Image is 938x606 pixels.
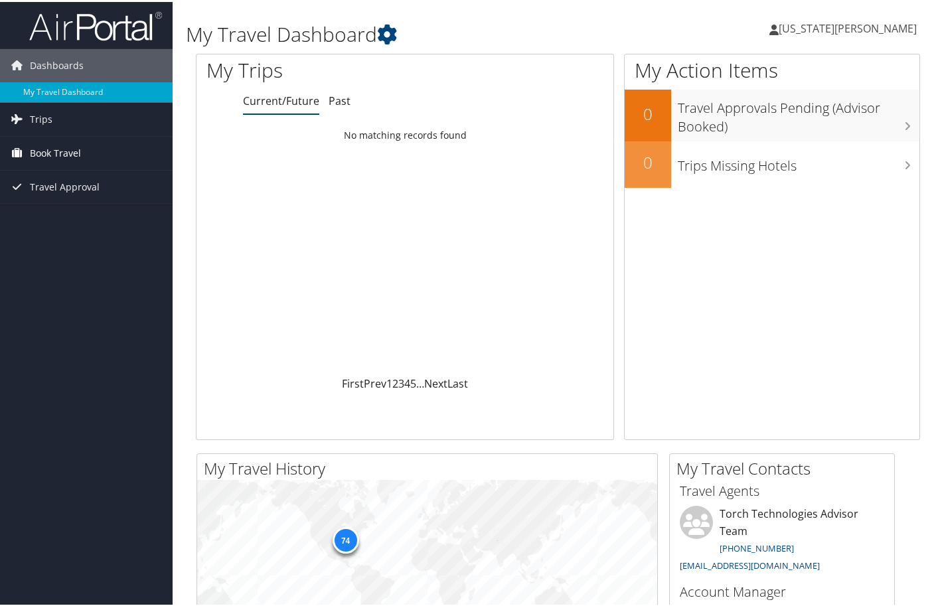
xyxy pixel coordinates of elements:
[329,92,351,106] a: Past
[398,374,404,389] a: 3
[30,135,81,168] span: Book Travel
[720,540,794,552] a: [PHONE_NUMBER]
[364,374,386,389] a: Prev
[29,9,162,40] img: airportal-logo.png
[678,148,919,173] h3: Trips Missing Hotels
[769,7,930,46] a: [US_STATE][PERSON_NAME]
[30,101,52,134] span: Trips
[625,54,919,82] h1: My Action Items
[243,92,319,106] a: Current/Future
[342,374,364,389] a: First
[625,139,919,186] a: 0Trips Missing Hotels
[332,525,358,552] div: 74
[404,374,410,389] a: 4
[206,54,430,82] h1: My Trips
[386,374,392,389] a: 1
[779,19,917,34] span: [US_STATE][PERSON_NAME]
[625,101,671,123] h2: 0
[625,149,671,172] h2: 0
[204,455,657,478] h2: My Travel History
[30,47,84,80] span: Dashboards
[680,581,884,599] h3: Account Manager
[30,169,100,202] span: Travel Approval
[416,374,424,389] span: …
[676,455,894,478] h2: My Travel Contacts
[410,374,416,389] a: 5
[186,19,682,46] h1: My Travel Dashboard
[673,504,891,575] li: Torch Technologies Advisor Team
[196,121,613,145] td: No matching records found
[678,90,919,134] h3: Travel Approvals Pending (Advisor Booked)
[424,374,447,389] a: Next
[447,374,468,389] a: Last
[680,480,884,498] h3: Travel Agents
[680,558,820,569] a: [EMAIL_ADDRESS][DOMAIN_NAME]
[625,88,919,139] a: 0Travel Approvals Pending (Advisor Booked)
[392,374,398,389] a: 2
